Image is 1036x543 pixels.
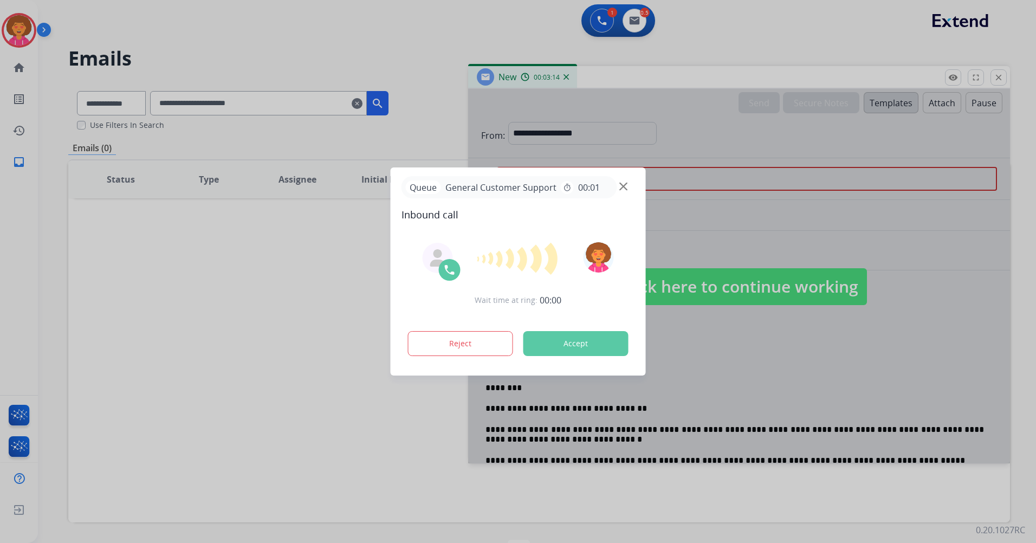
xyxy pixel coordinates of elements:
img: avatar [583,242,613,273]
span: 00:00 [540,294,561,307]
button: Accept [523,331,629,356]
span: Inbound call [402,207,635,222]
span: Wait time at ring: [475,295,538,306]
mat-icon: timer [563,183,572,192]
span: 00:01 [578,181,600,194]
button: Reject [408,331,513,356]
img: close-button [619,183,627,191]
span: General Customer Support [441,181,561,194]
img: agent-avatar [429,249,446,267]
p: 0.20.1027RC [976,523,1025,536]
img: call-icon [443,263,456,276]
p: Queue [406,180,441,194]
